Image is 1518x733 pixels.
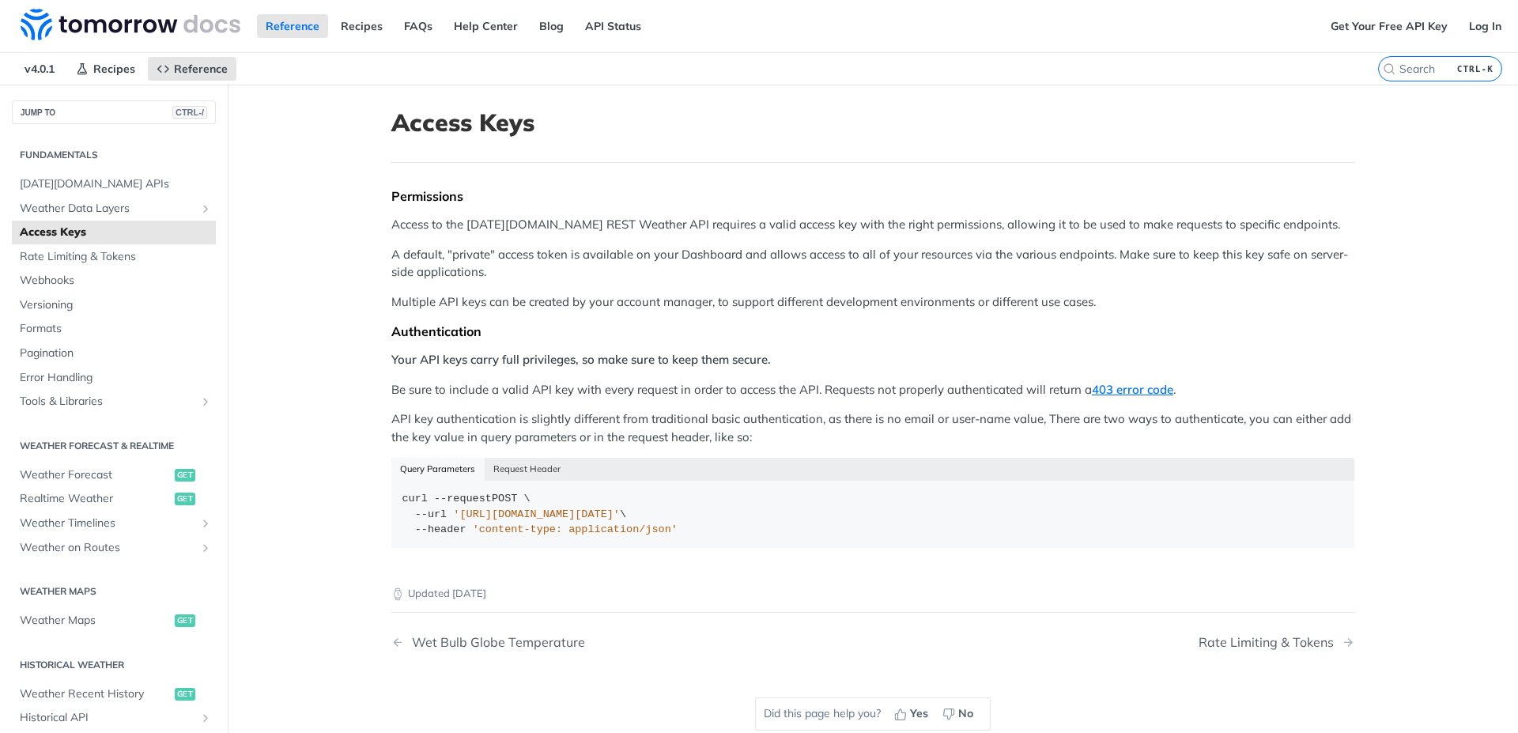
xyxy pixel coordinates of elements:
p: API key authentication is slightly different from traditional basic authentication, as there is n... [391,410,1354,446]
div: Did this page help you? [755,697,991,731]
a: FAQs [395,14,441,38]
div: Rate Limiting & Tokens [1199,635,1342,650]
h2: Fundamentals [12,148,216,162]
button: JUMP TOCTRL-/ [12,100,216,124]
span: --header [415,523,466,535]
span: get [175,688,195,701]
h1: Access Keys [391,108,1354,137]
span: [DATE][DOMAIN_NAME] APIs [20,176,212,192]
span: Tools & Libraries [20,394,195,410]
a: Get Your Free API Key [1322,14,1456,38]
a: Next Page: Rate Limiting & Tokens [1199,635,1354,650]
svg: Search [1383,62,1395,75]
nav: Pagination Controls [391,619,1354,666]
span: Weather Timelines [20,516,195,531]
span: Formats [20,321,212,337]
a: Pagination [12,342,216,365]
a: Access Keys [12,221,216,244]
span: Access Keys [20,225,212,240]
span: get [175,493,195,505]
span: '[URL][DOMAIN_NAME][DATE]' [453,508,620,520]
span: Error Handling [20,370,212,386]
span: --request [434,493,492,504]
p: A default, "private" access token is available on your Dashboard and allows access to all of your... [391,246,1354,281]
h2: Historical Weather [12,658,216,672]
a: [DATE][DOMAIN_NAME] APIs [12,172,216,196]
span: Webhooks [20,273,212,289]
span: Realtime Weather [20,491,171,507]
a: 403 error code [1092,382,1173,397]
p: Multiple API keys can be created by your account manager, to support different development enviro... [391,293,1354,312]
span: curl [402,493,428,504]
kbd: CTRL-K [1453,61,1497,77]
span: Weather Data Layers [20,201,195,217]
a: Tools & LibrariesShow subpages for Tools & Libraries [12,390,216,414]
a: Weather TimelinesShow subpages for Weather Timelines [12,512,216,535]
a: Formats [12,317,216,341]
a: Recipes [67,57,144,81]
span: Reference [174,62,228,76]
a: Rate Limiting & Tokens [12,245,216,269]
button: No [937,702,982,726]
button: Show subpages for Weather on Routes [199,542,212,554]
div: Authentication [391,323,1354,339]
button: Show subpages for Historical API [199,712,212,724]
span: get [175,469,195,482]
a: Error Handling [12,366,216,390]
a: Realtime Weatherget [12,487,216,511]
a: Weather Forecastget [12,463,216,487]
p: Be sure to include a valid API key with every request in order to access the API. Requests not pr... [391,381,1354,399]
a: Reference [257,14,328,38]
span: Weather Forecast [20,467,171,483]
a: Versioning [12,293,216,317]
span: Pagination [20,346,212,361]
span: get [175,614,195,627]
span: Weather on Routes [20,540,195,556]
span: Rate Limiting & Tokens [20,249,212,265]
h2: Weather Forecast & realtime [12,439,216,453]
a: Reference [148,57,236,81]
button: Show subpages for Weather Timelines [199,517,212,530]
button: Show subpages for Tools & Libraries [199,395,212,408]
span: --url [415,508,447,520]
a: Recipes [332,14,391,38]
div: Wet Bulb Globe Temperature [404,635,585,650]
button: Request Header [485,458,570,480]
div: POST \ \ [402,491,1344,538]
span: CTRL-/ [172,106,207,119]
button: Show subpages for Weather Data Layers [199,202,212,215]
h2: Weather Maps [12,584,216,599]
div: Permissions [391,188,1354,204]
a: Webhooks [12,269,216,293]
a: API Status [576,14,650,38]
strong: Your API keys carry full privileges, so make sure to keep them secure. [391,352,771,367]
span: 'content-type: application/json' [473,523,678,535]
a: Blog [531,14,572,38]
a: Help Center [445,14,527,38]
p: Updated [DATE] [391,586,1354,602]
span: Historical API [20,710,195,726]
p: Access to the [DATE][DOMAIN_NAME] REST Weather API requires a valid access key with the right per... [391,216,1354,234]
span: Weather Maps [20,613,171,629]
span: Weather Recent History [20,686,171,702]
button: Yes [889,702,937,726]
a: Previous Page: Wet Bulb Globe Temperature [391,635,804,650]
a: Historical APIShow subpages for Historical API [12,706,216,730]
span: No [958,705,973,722]
a: Weather on RoutesShow subpages for Weather on Routes [12,536,216,560]
a: Log In [1460,14,1510,38]
span: Versioning [20,297,212,313]
span: Recipes [93,62,135,76]
span: Yes [910,705,928,722]
a: Weather Data LayersShow subpages for Weather Data Layers [12,197,216,221]
img: Tomorrow.io Weather API Docs [21,9,240,40]
a: Weather Recent Historyget [12,682,216,706]
a: Weather Mapsget [12,609,216,633]
span: v4.0.1 [16,57,63,81]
